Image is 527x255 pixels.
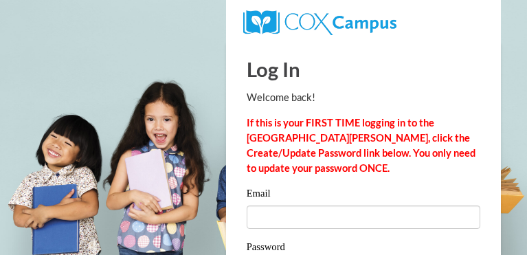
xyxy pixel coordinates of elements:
[243,16,396,27] a: COX Campus
[243,10,396,35] img: COX Campus
[247,188,480,202] label: Email
[247,117,475,174] strong: If this is your FIRST TIME logging in to the [GEOGRAPHIC_DATA][PERSON_NAME], click the Create/Upd...
[247,55,480,83] h1: Log In
[247,90,480,105] p: Welcome back!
